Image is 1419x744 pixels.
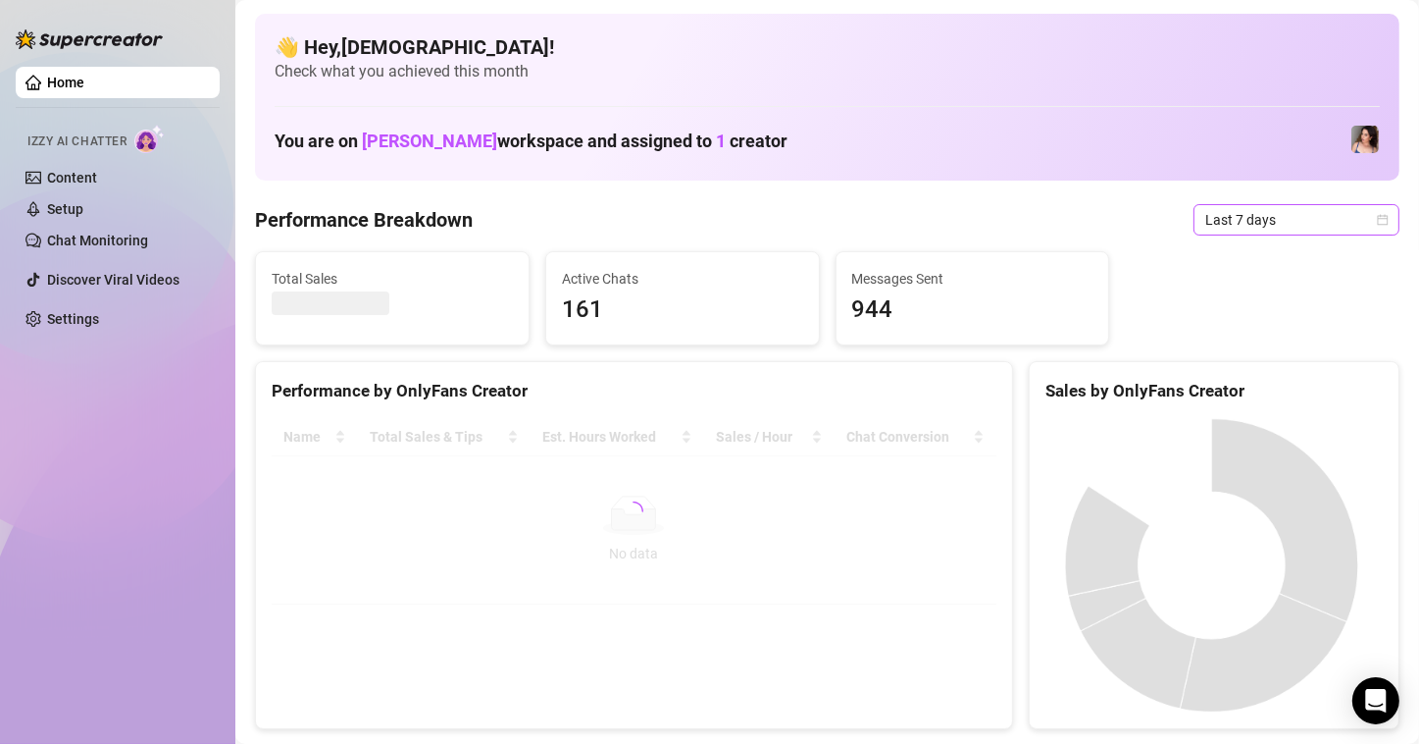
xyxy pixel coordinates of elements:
a: Chat Monitoring [47,233,148,248]
div: Performance by OnlyFans Creator [272,378,996,404]
h4: Performance Breakdown [255,206,473,234]
img: AI Chatter [134,125,165,153]
a: Setup [47,201,83,217]
span: Check what you achieved this month [275,61,1380,82]
a: Home [47,75,84,90]
h4: 👋 Hey, [DEMOGRAPHIC_DATA] ! [275,33,1380,61]
img: Lauren [1351,126,1379,153]
img: logo-BBDzfeDw.svg [16,29,163,49]
span: 944 [852,292,1093,329]
span: calendar [1377,214,1389,226]
span: Total Sales [272,268,513,290]
span: 1 [716,131,726,151]
span: [PERSON_NAME] [362,131,497,151]
a: Content [47,170,97,186]
h1: You are on workspace and assigned to creator [275,131,787,152]
span: loading [624,502,643,521]
div: Sales by OnlyFans Creator [1045,378,1383,404]
span: Last 7 days [1205,205,1388,235]
span: Izzy AI Chatter [27,133,127,151]
a: Discover Viral Videos [47,272,179,288]
span: Active Chats [562,268,803,290]
div: Open Intercom Messenger [1352,677,1399,724]
a: Settings [47,311,99,327]
span: Messages Sent [852,268,1093,290]
span: 161 [562,292,803,329]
